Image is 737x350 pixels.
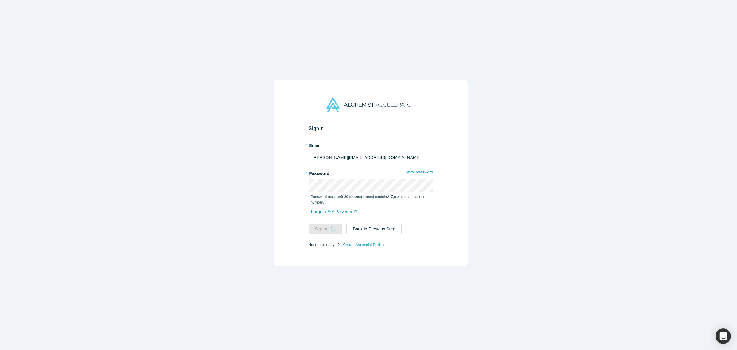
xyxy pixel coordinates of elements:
[394,195,399,199] strong: a-z
[387,195,393,199] strong: A-Z
[309,168,433,177] label: Password
[311,206,358,217] a: Forgot / Set Password?
[309,243,340,247] span: Not registered yet?
[341,195,368,199] strong: 8-20 characters
[309,125,433,132] h2: Sign In
[326,97,415,112] img: Alchemist Accelerator Logo
[343,241,384,249] a: Create Alchemist Profile
[309,224,342,234] button: SignIn
[309,140,433,149] label: Email
[346,224,402,234] button: Back to Previous Step
[405,168,433,176] button: Show Password
[311,194,431,205] p: Password must be and contain , , and at least one number.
